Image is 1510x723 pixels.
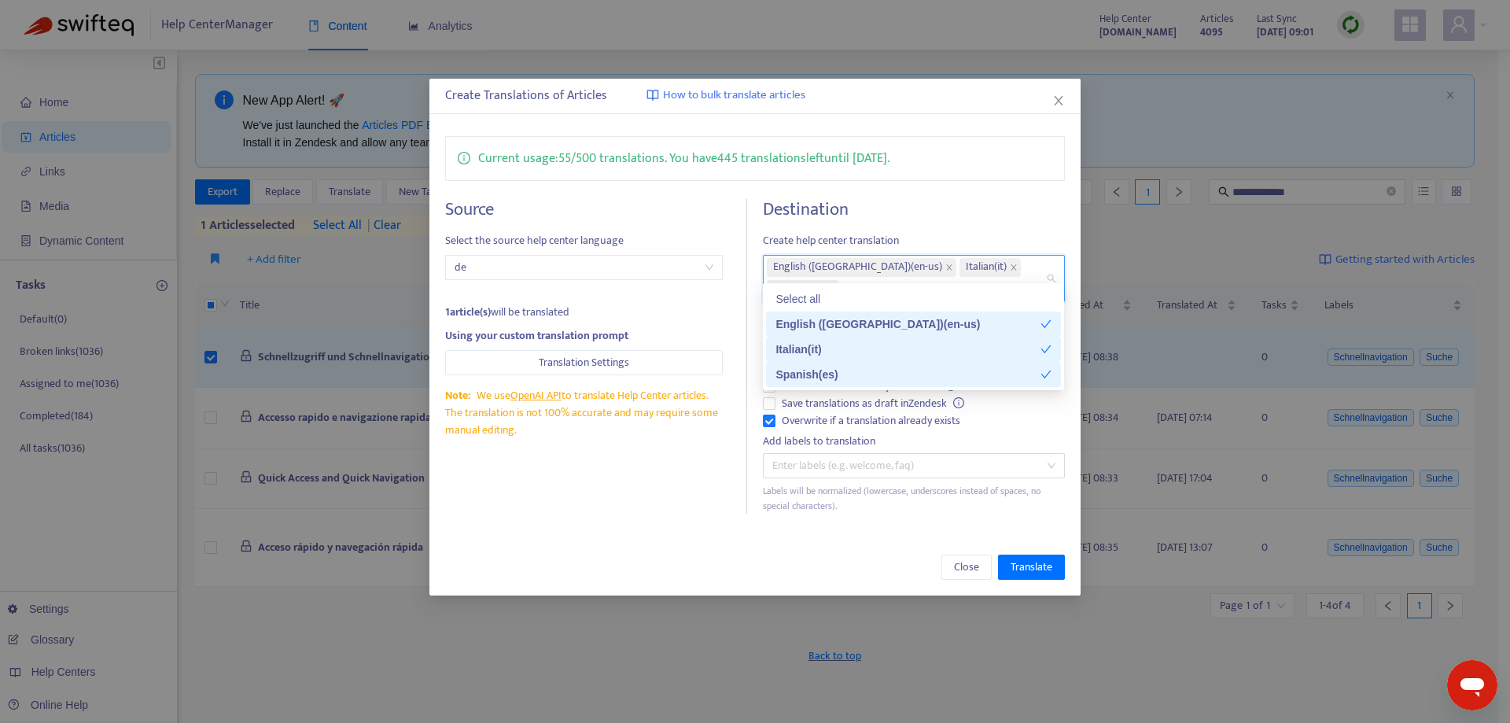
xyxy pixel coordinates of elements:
[445,386,470,404] span: Note:
[1052,94,1065,107] span: close
[1447,660,1497,710] iframe: Schaltfläche zum Öffnen des Messaging-Fensters
[1040,369,1051,380] span: check
[445,199,723,220] h4: Source
[773,280,825,299] span: Spanish ( es )
[763,433,1064,450] div: Add labels to translation
[458,149,470,164] span: info-circle
[445,87,1064,105] div: Create Translations of Articles
[763,232,1064,249] span: Create help center translation
[775,341,1040,358] div: Italian ( it )
[455,256,713,279] span: de
[941,555,992,580] button: Close
[766,286,1061,312] div: Select all
[1040,344,1051,355] span: check
[954,559,979,576] span: Close
[998,555,1065,580] button: Translate
[953,397,964,408] span: info-circle
[478,149,889,168] p: Current usage: 55 / 500 translations . You have 445 translations left until [DATE] .
[539,354,629,371] span: Translation Settings
[445,304,723,321] div: will be translated
[1050,92,1067,109] button: Close
[445,327,723,345] div: Using your custom translation prompt
[945,264,953,271] span: close
[445,387,723,439] div: We use to translate Help Center articles. The translation is not 100% accurate and may require so...
[646,87,805,105] a: How to bulk translate articles
[763,199,1064,220] h4: Destination
[775,395,970,412] span: Save translations as draft in Zendesk
[445,350,723,375] button: Translation Settings
[1010,264,1018,271] span: close
[510,386,562,404] a: OpenAI API
[1011,559,1052,576] span: Translate
[775,366,1040,383] div: Spanish ( es )
[445,303,491,321] strong: 1 article(s)
[775,290,1051,308] div: Select all
[646,89,659,101] img: image-link
[775,412,967,430] span: Overwrite if a translation already exists
[445,232,723,249] span: Select the source help center language
[775,315,1040,333] div: English ([GEOGRAPHIC_DATA]) ( en-us )
[1040,319,1051,330] span: check
[763,484,1064,514] div: Labels will be normalized (lowercase, underscores instead of spaces, no special characters).
[663,87,805,105] span: How to bulk translate articles
[773,258,942,277] span: English ([GEOGRAPHIC_DATA]) ( en-us )
[966,258,1007,277] span: Italian ( it )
